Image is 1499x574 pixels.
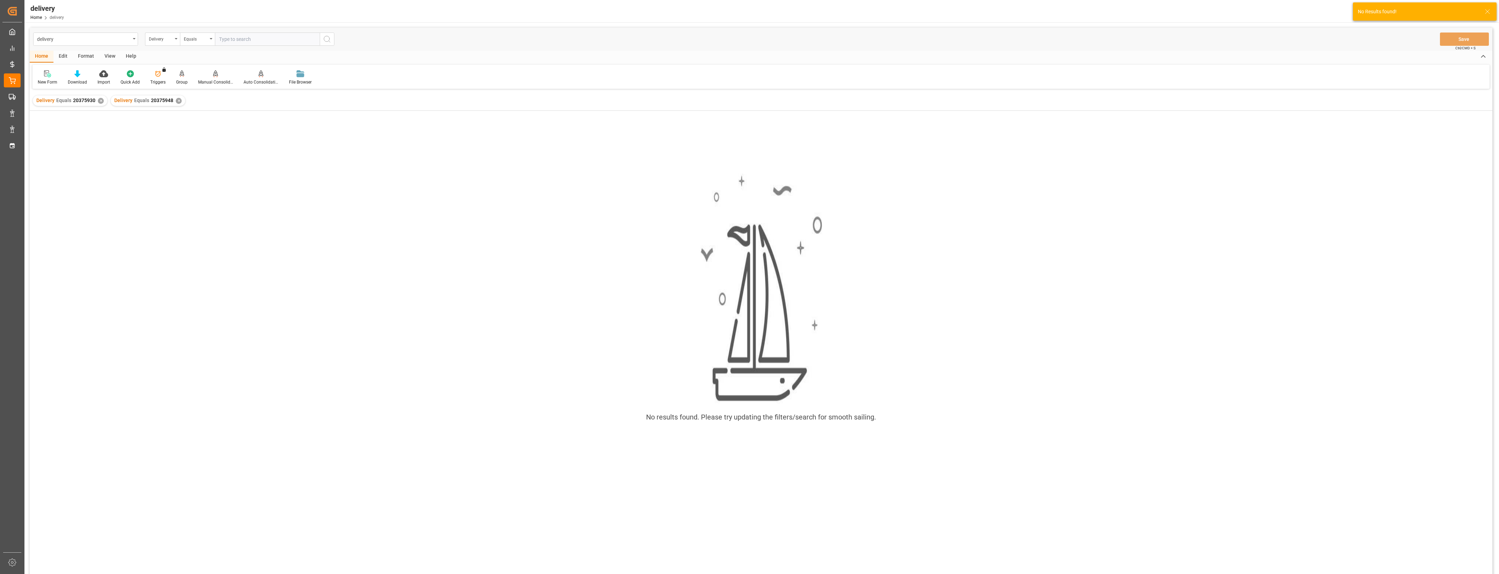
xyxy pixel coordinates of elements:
div: Download [68,79,87,85]
div: Home [30,51,53,63]
div: View [99,51,121,63]
button: Save [1440,33,1489,46]
span: Delivery [114,98,132,103]
div: File Browser [289,79,312,85]
div: Delivery [149,34,173,42]
div: New Form [38,79,57,85]
button: open menu [180,33,215,46]
div: Quick Add [121,79,140,85]
div: ✕ [176,98,182,104]
div: Format [73,51,99,63]
img: smooth_sailing.jpeg [700,174,822,403]
button: open menu [33,33,138,46]
div: delivery [37,34,130,43]
div: No results found. Please try updating the filters/search for smooth sailing. [646,412,876,422]
div: Edit [53,51,73,63]
button: open menu [145,33,180,46]
div: No Results found! [1358,8,1478,15]
div: Manual Consolidation [198,79,233,85]
span: Ctrl/CMD + S [1455,45,1476,51]
span: Equals [56,98,71,103]
div: ✕ [98,98,104,104]
input: Type to search [215,33,320,46]
div: delivery [30,3,64,14]
div: Auto Consolidation [244,79,278,85]
div: Group [176,79,188,85]
span: 20375930 [73,98,95,103]
div: Help [121,51,142,63]
button: search button [320,33,334,46]
div: Import [97,79,110,85]
div: Equals [184,34,208,42]
span: 20375948 [151,98,173,103]
span: Equals [134,98,149,103]
span: Delivery [36,98,55,103]
a: Home [30,15,42,20]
